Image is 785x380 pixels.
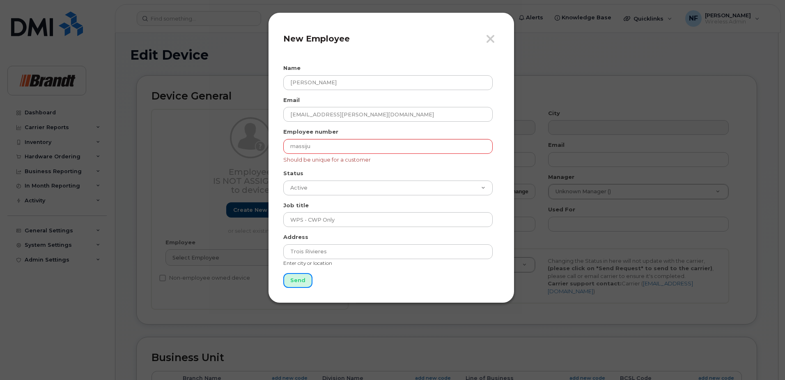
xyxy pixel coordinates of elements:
label: Status [283,169,303,177]
label: Email [283,96,300,104]
label: Job title [283,202,309,209]
span: Should be unique for a customer [283,156,493,164]
input: Send [283,273,312,288]
small: Enter city or location [283,260,332,266]
label: Employee number [283,128,338,136]
label: Address [283,233,308,241]
h4: New Employee [283,34,499,44]
label: Name [283,64,301,72]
